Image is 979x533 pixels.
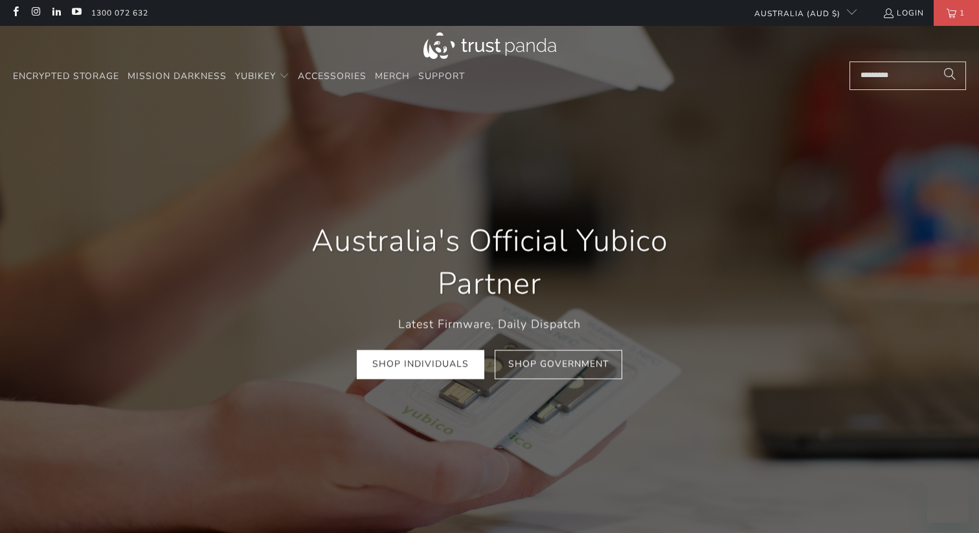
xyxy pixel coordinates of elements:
a: Shop Individuals [357,350,484,379]
span: Encrypted Storage [13,70,119,82]
summary: YubiKey [235,62,289,92]
input: Search... [850,62,966,90]
a: Merch [375,62,410,92]
span: Support [418,70,465,82]
span: Mission Darkness [128,70,227,82]
button: Search [934,62,966,90]
a: Trust Panda Australia on YouTube [71,8,82,18]
iframe: Button to launch messaging window [927,481,969,523]
a: Encrypted Storage [13,62,119,92]
span: Accessories [298,70,366,82]
a: Shop Government [495,350,622,379]
a: Trust Panda Australia on Instagram [30,8,41,18]
a: 1300 072 632 [91,6,148,20]
h1: Australia's Official Yubico Partner [276,220,703,306]
a: Trust Panda Australia on Facebook [10,8,21,18]
span: YubiKey [235,70,276,82]
p: Latest Firmware, Daily Dispatch [276,315,703,334]
a: Login [883,6,924,20]
a: Trust Panda Australia on LinkedIn [51,8,62,18]
a: Mission Darkness [128,62,227,92]
a: Accessories [298,62,366,92]
nav: Translation missing: en.navigation.header.main_nav [13,62,465,92]
img: Trust Panda Australia [423,32,556,59]
span: Merch [375,70,410,82]
a: Support [418,62,465,92]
